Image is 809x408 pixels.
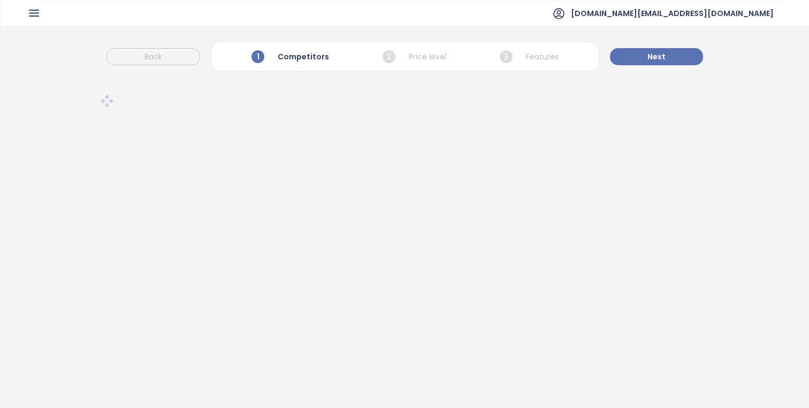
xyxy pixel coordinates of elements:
[500,50,513,63] span: 3
[497,48,561,66] div: Features
[144,51,162,63] span: Back
[610,48,703,65] button: Next
[106,48,200,65] button: Back
[249,48,332,66] div: Competitors
[383,50,395,63] span: 2
[380,48,449,66] div: Price level
[251,50,264,63] span: 1
[571,1,774,26] span: [DOMAIN_NAME][EMAIL_ADDRESS][DOMAIN_NAME]
[647,51,666,63] span: Next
